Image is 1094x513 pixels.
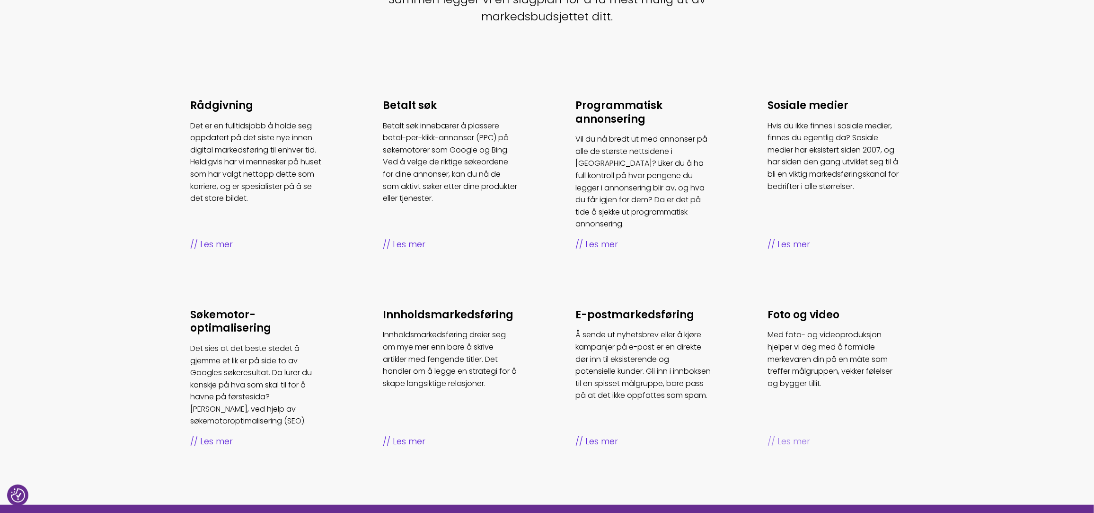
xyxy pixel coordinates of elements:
span: Les mer [768,238,904,252]
img: Revisit consent button [11,488,25,503]
span: Les mer [383,238,519,252]
span: Les mer [575,238,711,252]
a: Programmatisk annonsering Vil du nå bredt ut med annonser på alle de største nettsidene i [GEOGRA... [575,99,711,252]
p: Med foto- og videoproduksjon hjelper vi deg med å formidle merkevaren din på en måte som treffer ... [768,329,904,389]
p: Å sende ut nyhetsbrev eller å kjøre kampanjer på e-post er en direkte dør inn til eksisterende og... [575,329,711,402]
a: Betalt søk Betalt søk innebærer å plassere betal-per-klikk-annonser (PPC) på søkemotorer som Goog... [383,99,519,252]
h3: Søkemotor­optimalisering [191,308,326,335]
p: Innholdsmarkedsføring dreier seg om mye mer enn bare å skrive artikler med fengende titler. Det h... [383,329,519,389]
span: Les mer [575,435,711,449]
a: Rådgivning Det er en fulltidsjobb å holde seg oppdatert på det siste nye innen digital markedsfør... [191,99,326,252]
p: Det er en fulltidsjobb å holde seg oppdatert på det siste nye innen digital markedsføring til enh... [191,120,326,205]
a: Foto og video Med foto- og videoproduksjon hjelper vi deg med å formidle merkevaren din på en måt... [768,308,904,449]
h3: Sosiale medier [768,99,904,113]
span: Les mer [191,238,326,252]
h3: Betalt søk [383,99,519,113]
a: Innholds­markedsføring Innholdsmarkedsføring dreier seg om mye mer enn bare å skrive artikler med... [383,308,519,449]
span: Les mer [768,435,904,449]
p: Betalt søk innebærer å plassere betal-per-klikk-annonser (PPC) på søkemotorer som Google og Bing.... [383,120,519,205]
button: Samtykkepreferanser [11,488,25,503]
p: Det sies at det beste stedet å gjemme et lik er på side to av Googles søkeresultat. Da lurer du k... [191,342,326,427]
a: Sosiale medier Hvis du ikke finnes i sosiale medier, finnes du egentlig da? Sosiale medier har ek... [768,99,904,252]
h3: E-post­markedsføring [575,308,711,322]
span: Les mer [383,435,519,449]
p: Hvis du ikke finnes i sosiale medier, finnes du egentlig da? Sosiale medier har eksistert siden 2... [768,120,904,193]
h3: Foto og video [768,308,904,322]
h3: Rådgivning [191,99,326,113]
h3: Programmatisk annonsering [575,99,711,126]
a: E-post­markedsføring Å sende ut nyhetsbrev eller å kjøre kampanjer på e-post er en direkte dør in... [575,308,711,449]
h3: Innholds­markedsføring [383,308,519,322]
p: Vil du nå bredt ut med annonser på alle de største nettsidene i [GEOGRAPHIC_DATA]? Liker du å ha ... [575,133,711,230]
a: Søkemotor­optimalisering Det sies at det beste stedet å gjemme et lik er på side to av Googles sø... [191,308,326,449]
span: Les mer [191,435,326,449]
